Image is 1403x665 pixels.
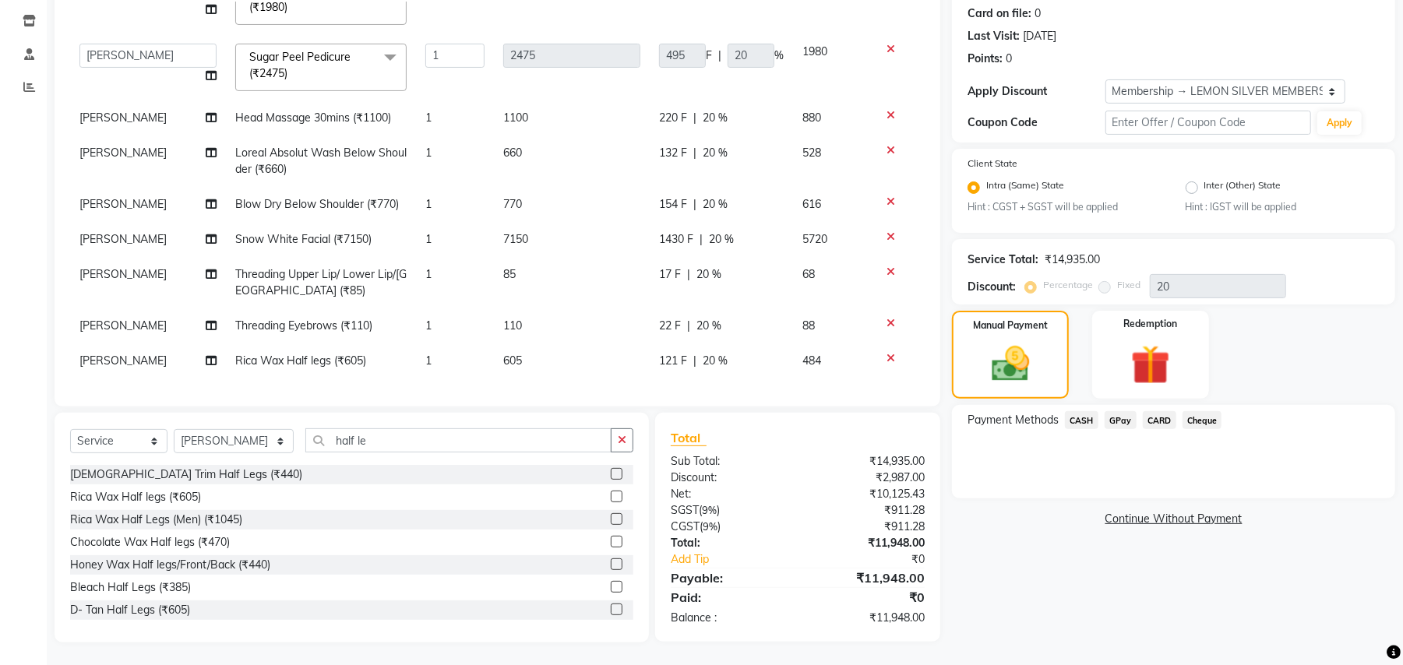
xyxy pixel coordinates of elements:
span: 20 % [703,145,728,161]
span: 880 [802,111,821,125]
div: Last Visit: [968,28,1020,44]
span: 220 F [659,110,687,126]
div: Apply Discount [968,83,1105,100]
span: 484 [802,354,821,368]
label: Manual Payment [973,318,1048,332]
div: ₹11,948.00 [798,568,936,587]
span: CGST [671,519,700,533]
span: Blow Dry Below Shoulder (₹770) [235,197,399,211]
span: 20 % [703,353,728,369]
span: GPay [1105,411,1137,429]
div: ( ) [659,502,798,519]
span: | [693,196,696,213]
span: Cheque [1183,411,1222,429]
span: 20 % [709,231,734,248]
span: [PERSON_NAME] [79,111,167,125]
span: SGST [671,503,699,517]
span: 88 [802,318,815,332]
div: ₹14,935.00 [798,453,936,470]
span: 9% [702,504,717,516]
span: 7150 [503,232,528,246]
div: ₹11,948.00 [798,610,936,626]
div: Discount: [659,470,798,486]
div: Chocolate Wax Half legs (₹470) [70,534,230,551]
span: | [687,266,690,283]
span: F [706,47,712,64]
div: Payable: [659,568,798,587]
div: ₹11,948.00 [798,535,936,551]
span: 1100 [503,111,528,125]
input: Enter Offer / Coupon Code [1105,111,1311,135]
span: | [693,145,696,161]
span: Sugar Peel Pedicure (₹2475) [249,50,351,80]
div: 0 [1006,51,1012,67]
span: % [774,47,784,64]
span: [PERSON_NAME] [79,318,167,332]
span: 1 [425,354,432,368]
span: 1980 [802,44,827,58]
div: Points: [968,51,1003,67]
span: 110 [503,318,522,332]
div: Service Total: [968,252,1038,268]
span: 605 [503,354,522,368]
span: CARD [1143,411,1176,429]
span: 770 [503,197,522,211]
div: Net: [659,486,798,502]
input: Search or Scan [305,428,612,452]
div: ₹911.28 [798,502,936,519]
span: 17 F [659,266,681,283]
a: x [287,66,294,80]
div: Balance : [659,610,798,626]
label: Percentage [1043,278,1093,292]
span: 1 [425,146,432,160]
small: Hint : CGST + SGST will be applied [968,200,1162,214]
span: 616 [802,197,821,211]
span: 20 % [703,110,728,126]
span: 9% [703,520,717,533]
div: ₹0 [821,551,936,568]
span: 20 % [696,318,721,334]
div: [DATE] [1023,28,1056,44]
span: 1 [425,111,432,125]
span: 1 [425,267,432,281]
div: ( ) [659,519,798,535]
span: Snow White Facial (₹7150) [235,232,372,246]
small: Hint : IGST will be applied [1186,200,1380,214]
span: Threading Eyebrows (₹110) [235,318,372,332]
span: | [687,318,690,334]
div: Rica Wax Half Legs (Men) (₹1045) [70,512,242,528]
span: 154 F [659,196,687,213]
div: ₹0 [798,588,936,607]
span: 20 % [703,196,728,213]
span: | [693,110,696,126]
span: 660 [503,146,522,160]
div: ₹14,935.00 [1045,252,1100,268]
span: 68 [802,267,815,281]
div: Rica Wax Half legs (₹605) [70,489,201,505]
span: Total [671,430,707,446]
span: Rica Wax Half legs (₹605) [235,354,366,368]
div: Card on file: [968,5,1031,22]
span: 121 F [659,353,687,369]
span: | [693,353,696,369]
span: CASH [1065,411,1098,429]
span: 1 [425,232,432,246]
span: [PERSON_NAME] [79,232,167,246]
a: Continue Without Payment [955,511,1392,527]
div: Coupon Code [968,114,1105,131]
span: | [700,231,703,248]
span: 132 F [659,145,687,161]
div: Discount: [968,279,1016,295]
span: 528 [802,146,821,160]
span: [PERSON_NAME] [79,267,167,281]
div: Paid: [659,588,798,607]
span: 20 % [696,266,721,283]
div: Bleach Half Legs (₹385) [70,579,191,596]
img: _cash.svg [980,342,1042,385]
a: Add Tip [659,551,821,568]
div: ₹2,987.00 [798,470,936,486]
span: 5720 [802,232,827,246]
span: Payment Methods [968,412,1059,428]
span: 1 [425,318,432,332]
button: Apply [1317,111,1362,135]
